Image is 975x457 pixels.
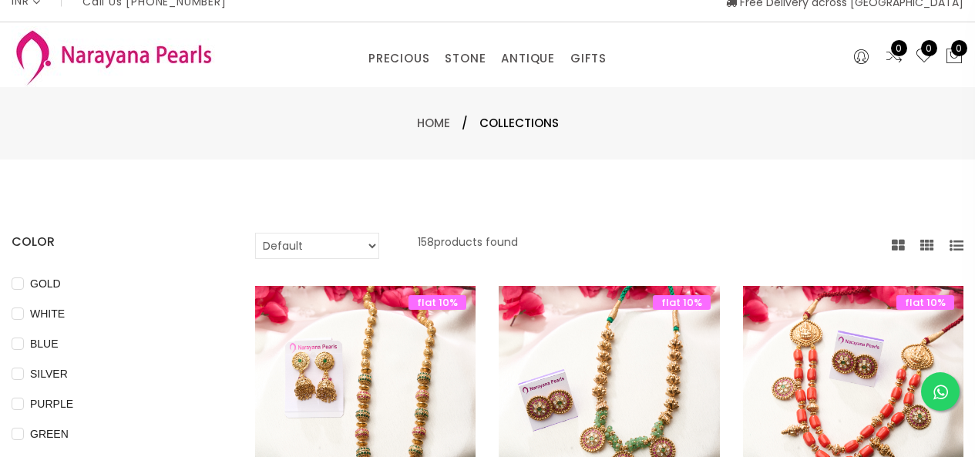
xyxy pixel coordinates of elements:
a: Home [417,115,450,131]
span: flat 10% [408,295,466,310]
a: ANTIQUE [501,47,555,70]
span: flat 10% [653,295,711,310]
p: 158 products found [418,233,518,259]
span: 0 [921,40,937,56]
a: GIFTS [570,47,607,70]
span: 0 [951,40,967,56]
span: PURPLE [24,395,79,412]
span: BLUE [24,335,65,352]
span: SILVER [24,365,74,382]
a: PRECIOUS [368,47,429,70]
button: 0 [945,47,963,67]
a: 0 [885,47,903,67]
h4: COLOR [12,233,209,251]
span: GREEN [24,425,75,442]
span: / [462,114,468,133]
span: flat 10% [896,295,954,310]
span: Collections [479,114,559,133]
span: WHITE [24,305,71,322]
span: 0 [891,40,907,56]
a: 0 [915,47,933,67]
span: GOLD [24,275,67,292]
a: STONE [445,47,486,70]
